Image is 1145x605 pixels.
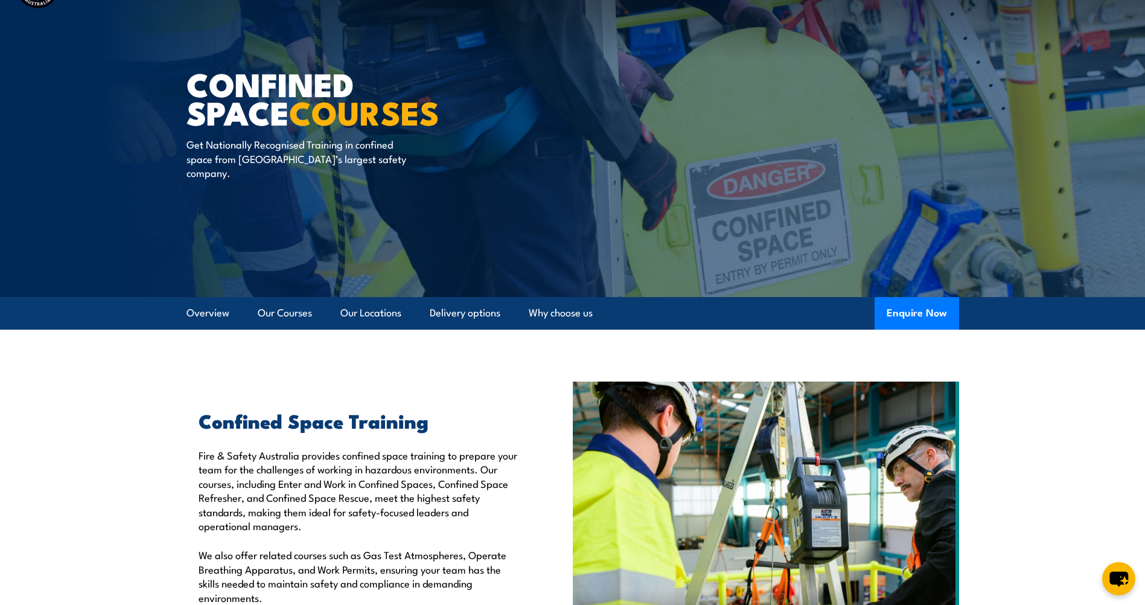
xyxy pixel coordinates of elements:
p: Fire & Safety Australia provides confined space training to prepare your team for the challenges ... [199,448,517,533]
h1: Confined Space [187,69,485,126]
a: Why choose us [529,297,593,329]
a: Delivery options [430,297,500,329]
a: Our Locations [340,297,401,329]
strong: COURSES [289,86,439,136]
a: Our Courses [258,297,312,329]
h2: Confined Space Training [199,412,517,429]
a: Overview [187,297,229,329]
button: chat-button [1102,562,1135,595]
p: We also offer related courses such as Gas Test Atmospheres, Operate Breathing Apparatus, and Work... [199,548,517,604]
p: Get Nationally Recognised Training in confined space from [GEOGRAPHIC_DATA]’s largest safety comp... [187,137,407,179]
button: Enquire Now [875,297,959,330]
